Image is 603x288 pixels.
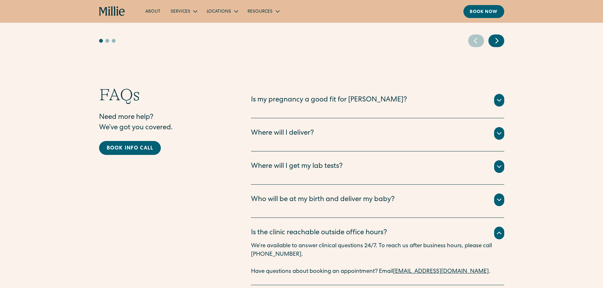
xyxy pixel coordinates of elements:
[171,9,190,15] div: Services
[207,9,231,15] div: Locations
[251,95,407,106] div: Is my pregnancy a good fit for [PERSON_NAME]?
[251,195,395,205] div: Who will be at my birth and deliver my baby?
[99,39,103,43] button: Go to slide 1
[166,6,202,16] div: Services
[99,6,125,16] a: home
[202,6,242,16] div: Locations
[112,39,116,43] button: Go to slide 3
[99,141,161,155] a: Book info call
[99,85,226,105] h2: FAQs
[242,6,284,16] div: Resources
[251,259,504,267] p: ‍
[248,9,273,15] div: Resources
[140,6,166,16] a: About
[251,162,343,172] div: Where will I get my lab tests?
[393,269,489,274] a: [EMAIL_ADDRESS][DOMAIN_NAME]
[251,128,314,139] div: Where will I deliver?
[251,267,504,276] p: Have questions about booking an appointment? Email .
[99,113,226,133] p: Need more help? We’ve got you covered.
[470,9,498,15] div: Book now
[463,5,504,18] a: Book now
[251,242,504,259] p: We’re available to answer clinical questions 24/7. To reach us after business hours, please call ...
[105,39,109,43] button: Go to slide 2
[251,228,387,238] div: Is the clinic reachable outside office hours?
[488,34,504,47] div: Next slide
[468,34,484,47] div: Previous slide
[107,145,154,152] div: Book info call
